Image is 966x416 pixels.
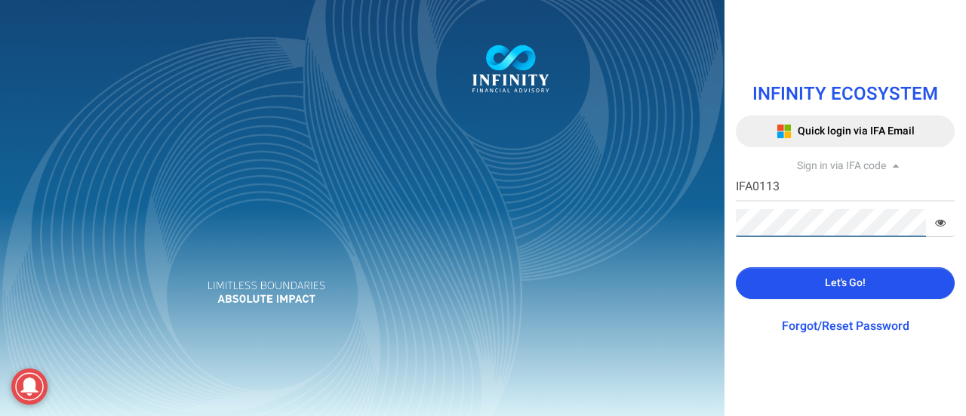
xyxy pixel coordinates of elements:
[798,123,915,139] span: Quick login via IFA Email
[736,85,955,104] h1: INFINITY ECOSYSTEM
[797,158,886,174] span: Sign in via IFA code
[782,317,909,335] a: Forgot/Reset Password
[736,159,955,174] div: Sign in via IFA code
[736,116,955,147] button: Quick login via IFA Email
[736,267,955,299] button: Let's Go!
[825,275,866,291] span: Let's Go!
[736,174,955,202] input: IFA Code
